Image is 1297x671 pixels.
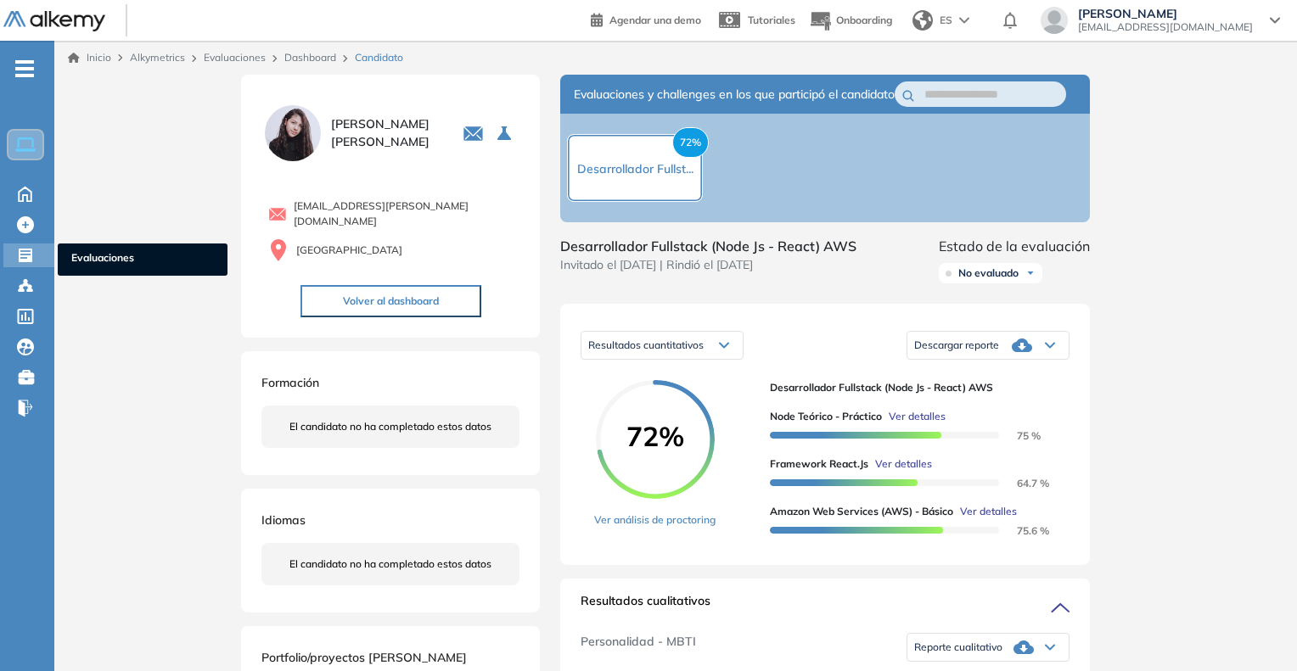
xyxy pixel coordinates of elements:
[809,3,892,39] button: Onboarding
[912,10,933,31] img: world
[836,14,892,26] span: Onboarding
[940,13,952,28] span: ES
[294,199,519,229] span: [EMAIL_ADDRESS][PERSON_NAME][DOMAIN_NAME]
[15,67,34,70] i: -
[284,51,336,64] a: Dashboard
[997,477,1049,489] span: 64.7 %
[748,14,795,26] span: Tutoriales
[261,650,467,665] span: Portfolio/proyectos [PERSON_NAME]
[770,409,882,424] span: Node Teórico - Práctico
[609,14,701,26] span: Agendar una demo
[882,409,946,424] button: Ver detalles
[204,51,266,64] a: Evaluaciones
[591,8,701,29] a: Agendar una demo
[1025,268,1036,278] img: Ícono de flecha
[914,640,1002,654] span: Reporte cualitativo
[596,422,715,450] span: 72%
[672,127,709,158] span: 72%
[574,86,895,103] span: Evaluaciones y challenges en los que participó el candidato
[914,338,999,352] span: Descargar reporte
[130,51,185,64] span: Alkymetrics
[958,266,1019,280] span: No evaluado
[959,17,969,24] img: arrow
[68,50,111,65] a: Inicio
[560,236,856,256] span: Desarrollador Fullstack (Node Js - React) AWS
[960,504,1017,519] span: Ver detalles
[953,504,1017,519] button: Ver detalles
[1078,7,1253,20] span: [PERSON_NAME]
[71,250,214,269] span: Evaluaciones
[770,380,1056,395] span: Desarrollador Fullstack (Node Js - React) AWS
[3,11,105,32] img: Logo
[939,236,1090,256] span: Estado de la evaluación
[770,456,868,472] span: Framework React.js
[770,504,953,519] span: Amazon Web Services (AWS) - Básico
[594,512,716,528] a: Ver análisis de proctoring
[997,429,1041,442] span: 75 %
[261,512,306,528] span: Idiomas
[875,456,932,472] span: Ver detalles
[261,375,319,390] span: Formación
[581,633,696,662] span: Personalidad - MBTI
[581,592,710,619] span: Resultados cualitativos
[300,285,481,317] button: Volver al dashboard
[577,161,693,176] span: Desarrollador Fullst...
[331,115,442,151] span: [PERSON_NAME] [PERSON_NAME]
[1078,20,1253,34] span: [EMAIL_ADDRESS][DOMAIN_NAME]
[289,556,491,572] span: El candidato no ha completado estos datos
[868,456,932,472] button: Ver detalles
[560,256,856,274] span: Invitado el [DATE] | Rindió el [DATE]
[289,419,491,434] span: El candidato no ha completado estos datos
[588,338,704,351] span: Resultados cuantitativos
[355,50,403,65] span: Candidato
[261,102,324,165] img: PROFILE_MENU_LOGO_USER
[889,409,946,424] span: Ver detalles
[296,243,402,258] span: [GEOGRAPHIC_DATA]
[997,524,1049,537] span: 75.6 %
